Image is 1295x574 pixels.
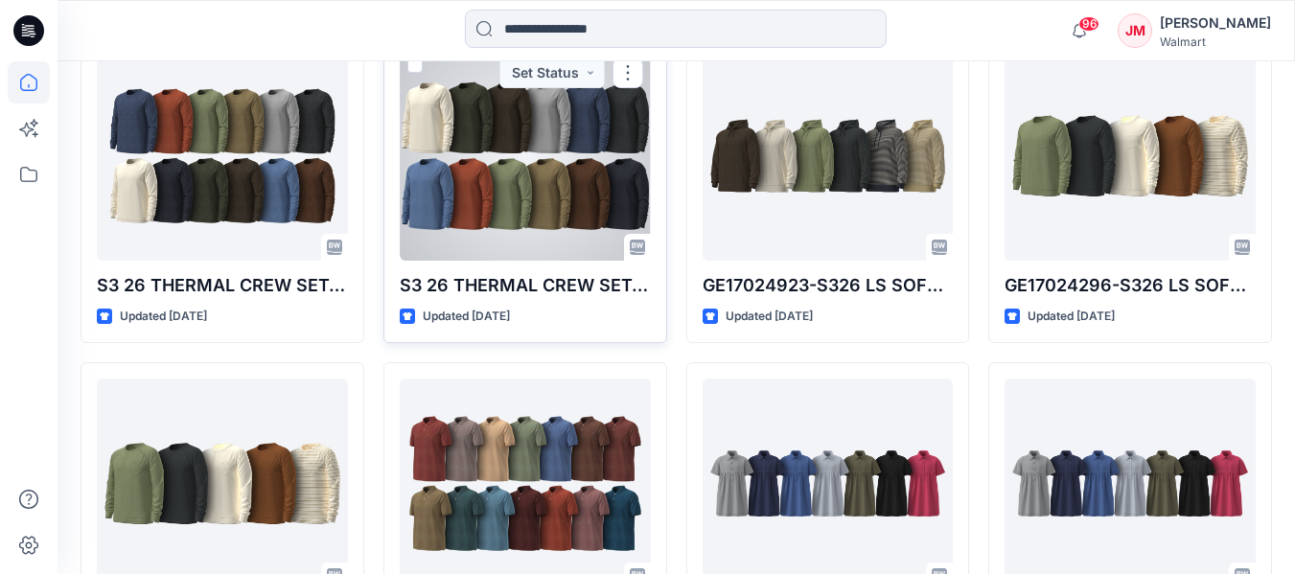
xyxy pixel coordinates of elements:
[97,50,348,261] a: S3 26 THERMAL CREW SET-IN (REG)-2Miss Waffle_OPT-2
[400,272,651,299] p: S3 26 THERMAL CREW SET-IN (REG)-DT WAFFLE_OPT-1
[1005,50,1256,261] a: GE17024296-S326 LS SOFT TOUCH SLUB POCKET TEE
[703,272,954,299] p: GE17024923-S326 LS SOFT TOUCH SLUB HOODIE-REG
[1160,11,1271,34] div: [PERSON_NAME]
[1028,307,1115,327] p: Updated [DATE]
[423,307,510,327] p: Updated [DATE]
[703,50,954,261] a: GE17024923-S326 LS SOFT TOUCH SLUB HOODIE-REG
[1160,34,1271,49] div: Walmart
[1118,13,1152,48] div: JM
[726,307,813,327] p: Updated [DATE]
[97,272,348,299] p: S3 26 THERMAL CREW SET-IN (REG)-2Miss Waffle_OPT-2
[1078,16,1099,32] span: 96
[1005,272,1256,299] p: GE17024296-S326 LS SOFT TOUCH SLUB POCKET TEE
[120,307,207,327] p: Updated [DATE]
[400,50,651,261] a: S3 26 THERMAL CREW SET-IN (REG)-DT WAFFLE_OPT-1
